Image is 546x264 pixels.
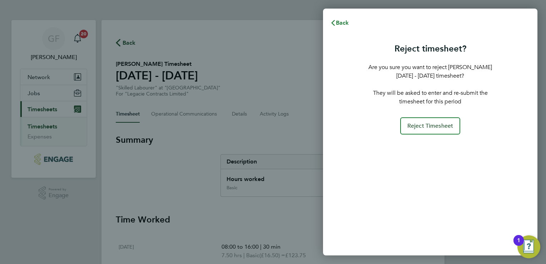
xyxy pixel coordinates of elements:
[367,43,493,54] h3: Reject timesheet?
[367,89,493,106] p: They will be asked to enter and re-submit the timesheet for this period
[336,19,349,26] span: Back
[367,63,493,80] p: Are you sure you want to reject [PERSON_NAME] [DATE] - [DATE] timesheet?
[517,235,540,258] button: Open Resource Center, 1 new notification
[323,16,356,30] button: Back
[407,122,453,129] span: Reject Timesheet
[400,117,461,135] button: Reject Timesheet
[517,240,520,250] div: 1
